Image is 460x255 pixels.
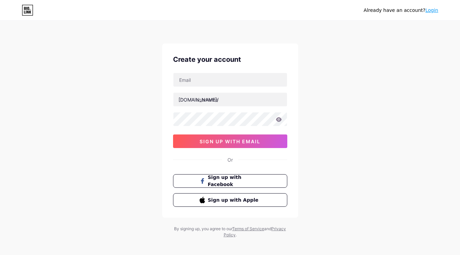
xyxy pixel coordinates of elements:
[173,93,287,106] input: username
[208,174,260,188] span: Sign up with Facebook
[173,73,287,87] input: Email
[232,226,264,231] a: Terms of Service
[425,7,438,13] a: Login
[173,54,287,65] div: Create your account
[172,226,288,238] div: By signing up, you agree to our and .
[364,7,438,14] div: Already have an account?
[173,134,287,148] button: sign up with email
[173,193,287,207] button: Sign up with Apple
[208,197,260,204] span: Sign up with Apple
[200,139,260,144] span: sign up with email
[173,174,287,188] button: Sign up with Facebook
[178,96,219,103] div: [DOMAIN_NAME]/
[227,156,233,163] div: Or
